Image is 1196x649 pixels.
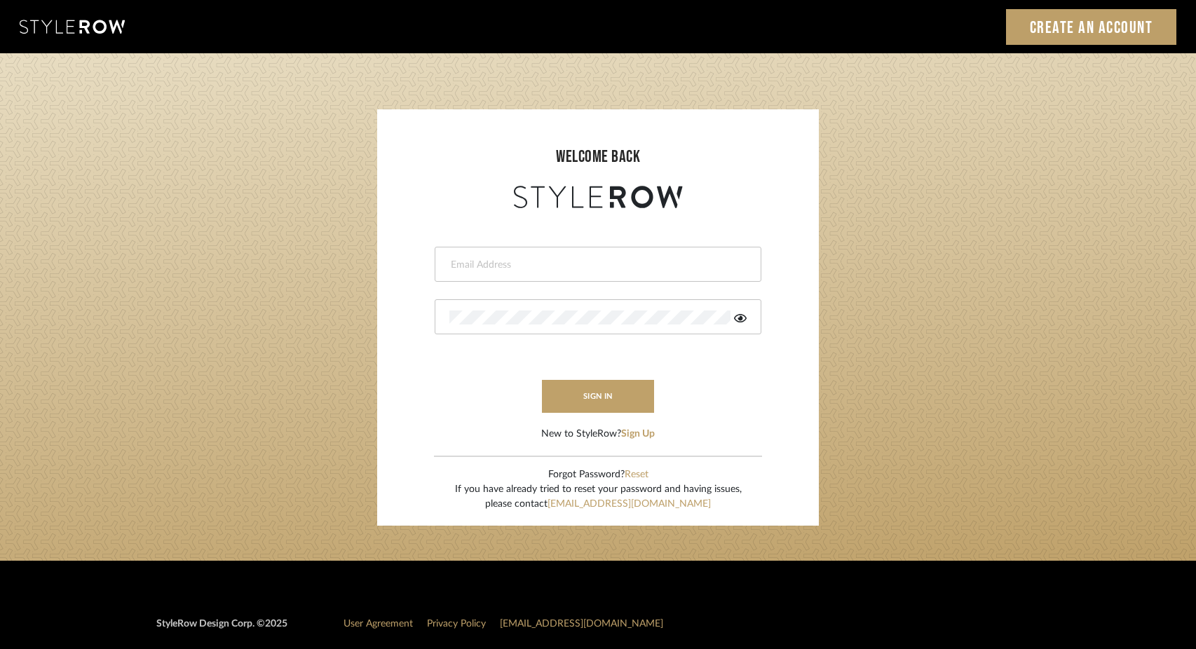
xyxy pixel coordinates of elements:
[1006,9,1177,45] a: Create an Account
[542,380,654,413] button: sign in
[548,499,711,509] a: [EMAIL_ADDRESS][DOMAIN_NAME]
[541,427,655,442] div: New to StyleRow?
[427,619,486,629] a: Privacy Policy
[455,482,742,512] div: If you have already tried to reset your password and having issues, please contact
[391,144,805,170] div: welcome back
[156,617,287,643] div: StyleRow Design Corp. ©2025
[344,619,413,629] a: User Agreement
[500,619,663,629] a: [EMAIL_ADDRESS][DOMAIN_NAME]
[625,467,648,482] button: Reset
[621,427,655,442] button: Sign Up
[455,467,742,482] div: Forgot Password?
[449,258,743,272] input: Email Address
